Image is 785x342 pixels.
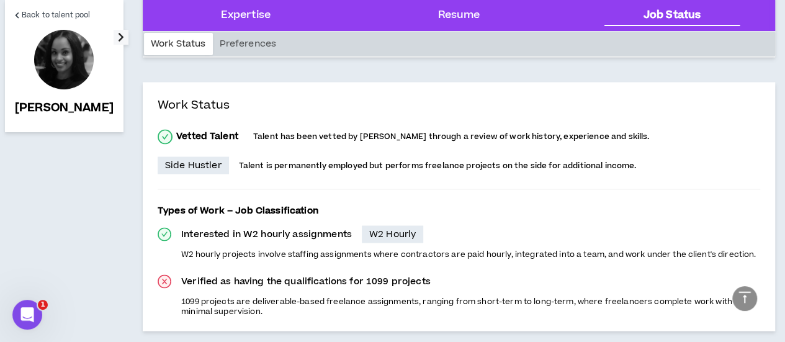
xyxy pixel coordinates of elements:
[213,33,284,55] div: Preferences
[144,33,213,55] div: Work Status
[644,7,701,24] div: Job Status
[181,228,352,240] p: Interested in W2 hourly assignments
[158,129,173,144] span: check-circle
[38,300,48,310] span: 1
[737,290,752,305] span: vertical-align-top
[181,296,760,316] p: 1099 projects are deliverable-based freelance assignments, ranging from short-term to long-term, ...
[239,160,637,171] span: Talent is permanently employed but performs freelance projects on the side for additional income.
[369,228,416,240] p: W2 Hourly
[22,9,90,21] span: Back to talent pool
[253,132,649,142] p: Talent has been vetted by [PERSON_NAME] through a review of work history, experience and skills.
[181,249,756,259] p: W2 hourly projects involve staffing assignments where contractors are paid hourly, integrated int...
[176,130,238,143] p: Vetted Talent
[221,7,271,24] div: Expertise
[437,7,480,24] div: Resume
[158,97,760,129] h4: Work Status
[15,99,114,117] p: [PERSON_NAME]
[12,300,42,330] iframe: Intercom live chat
[158,227,171,241] span: check-circle
[158,204,318,217] p: Types of Work – Job Classification
[165,159,222,171] p: Side Hustler
[158,274,171,288] span: close-circle
[34,30,94,89] div: Jamie R.
[181,275,431,287] p: Verified as having the qualifications for 1099 projects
